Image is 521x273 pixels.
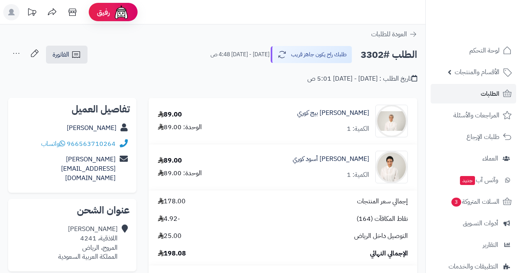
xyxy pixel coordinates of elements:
[41,139,65,149] a: واتساب
[431,170,516,190] a: وآتس آبجديد
[357,197,408,206] span: إجمالي سعر المنتجات
[466,131,499,143] span: طلبات الإرجاع
[58,225,118,262] div: [PERSON_NAME] اللاذقية، 4241 المروج، الرياض المملكة العربية السعودية
[113,4,129,20] img: ai-face.png
[431,235,516,255] a: التقارير
[431,127,516,147] a: طلبات الإرجاع
[431,214,516,233] a: أدوات التسويق
[431,106,516,125] a: المراجعات والأسئلة
[158,169,202,178] div: الوحدة: 89.00
[483,239,498,251] span: التقارير
[449,261,498,272] span: التطبيقات والخدمات
[371,29,417,39] a: العودة للطلبات
[354,231,408,241] span: التوصيل داخل الرياض
[53,50,69,59] span: الفاتورة
[466,6,513,23] img: logo-2.png
[158,214,180,224] span: -4.92
[463,218,498,229] span: أدوات التسويق
[347,170,369,180] div: الكمية: 1
[459,174,498,186] span: وآتس آب
[210,51,269,59] small: [DATE] - [DATE] 4:48 ص
[481,88,499,99] span: الطلبات
[431,41,516,60] a: لوحة التحكم
[67,123,116,133] a: [PERSON_NAME]
[371,29,407,39] span: العودة للطلبات
[482,153,498,164] span: العملاء
[22,4,42,22] a: تحديثات المنصة
[271,46,352,63] button: طلبك راح يكون جاهز قريب
[61,154,116,183] a: [PERSON_NAME][EMAIL_ADDRESS][DOMAIN_NAME]
[431,192,516,211] a: السلات المتروكة3
[46,46,88,64] a: الفاتورة
[307,74,417,84] div: تاريخ الطلب : [DATE] - [DATE] 5:01 ص
[357,214,408,224] span: نقاط المكافآت (164)
[158,231,182,241] span: 25.00
[293,154,369,164] a: [PERSON_NAME] أسود كوري
[460,176,475,185] span: جديد
[158,156,182,165] div: 89.00
[431,149,516,168] a: العملاء
[451,196,499,207] span: السلات المتروكة
[158,249,186,258] span: 198.08
[97,7,110,17] span: رفيق
[158,123,202,132] div: الوحدة: 89.00
[451,197,461,207] span: 3
[15,104,130,114] h2: تفاصيل العميل
[469,45,499,56] span: لوحة التحكم
[15,205,130,215] h2: عنوان الشحن
[370,249,408,258] span: الإجمالي النهائي
[376,151,407,183] img: 1718635226-B-90x90.png
[431,84,516,103] a: الطلبات
[455,66,499,78] span: الأقسام والمنتجات
[297,108,369,118] a: [PERSON_NAME] بيج كوري
[376,105,407,137] img: 1718627065-biegebun-90x90.JPG
[67,139,116,149] a: 966563710264
[158,110,182,119] div: 89.00
[361,46,417,63] h2: الطلب #3302
[347,124,369,134] div: الكمية: 1
[158,197,186,206] span: 178.00
[453,110,499,121] span: المراجعات والأسئلة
